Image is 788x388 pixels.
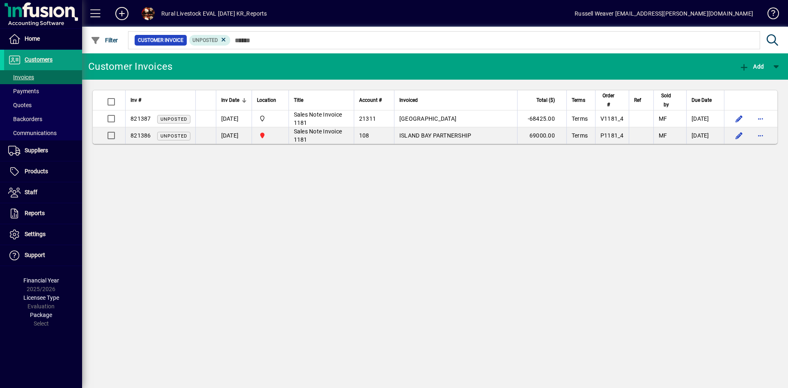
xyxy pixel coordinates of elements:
[572,96,585,105] span: Terms
[399,115,456,122] span: [GEOGRAPHIC_DATA]
[25,210,45,216] span: Reports
[572,132,588,139] span: Terms
[160,117,187,122] span: Unposted
[91,37,118,44] span: Filter
[8,74,34,80] span: Invoices
[761,2,778,28] a: Knowledge Base
[25,168,48,174] span: Products
[216,110,252,127] td: [DATE]
[634,96,648,105] div: Ref
[4,245,82,266] a: Support
[575,7,753,20] div: Russell Weaver [EMAIL_ADDRESS][PERSON_NAME][DOMAIN_NAME]
[131,115,151,122] span: 821387
[294,111,342,126] span: Sales Note Invoice 1181
[25,189,37,195] span: Staff
[88,60,172,73] div: Customer Invoices
[4,112,82,126] a: Backorders
[737,59,766,74] button: Add
[25,231,46,237] span: Settings
[25,147,48,154] span: Suppliers
[399,132,472,139] span: ISLAND BAY PARTNERSHIP
[294,96,303,105] span: Title
[692,96,719,105] div: Due Date
[131,96,141,105] span: Inv #
[25,252,45,258] span: Support
[4,203,82,224] a: Reports
[659,115,667,122] span: MF
[8,130,57,136] span: Communications
[135,6,161,21] button: Profile
[517,110,566,127] td: -68425.00
[522,96,562,105] div: Total ($)
[686,110,724,127] td: [DATE]
[216,127,252,144] td: [DATE]
[221,96,239,105] span: Inv Date
[399,96,418,105] span: Invoiced
[23,277,59,284] span: Financial Year
[8,88,39,94] span: Payments
[257,114,284,123] span: Aaron Leckie
[359,115,376,122] span: 21311
[192,37,218,43] span: Unposted
[4,224,82,245] a: Settings
[600,132,624,139] span: P1181_4
[4,84,82,98] a: Payments
[733,129,746,142] button: Edit
[131,132,151,139] span: 821386
[257,131,284,140] span: Unallocated
[359,96,382,105] span: Account #
[659,132,667,139] span: MF
[659,91,681,109] div: Sold by
[572,115,588,122] span: Terms
[23,294,59,301] span: Licensee Type
[4,70,82,84] a: Invoices
[359,96,389,105] div: Account #
[634,96,641,105] span: Ref
[294,128,342,143] span: Sales Note Invoice 1181
[131,96,190,105] div: Inv #
[294,96,349,105] div: Title
[8,102,32,108] span: Quotes
[733,112,746,125] button: Edit
[25,56,53,63] span: Customers
[739,63,764,70] span: Add
[30,312,52,318] span: Package
[399,96,512,105] div: Invoiced
[138,36,183,44] span: Customer Invoice
[600,91,624,109] div: Order #
[517,127,566,144] td: 69000.00
[25,35,40,42] span: Home
[257,96,276,105] span: Location
[600,91,616,109] span: Order #
[4,29,82,49] a: Home
[160,133,187,139] span: Unposted
[161,7,267,20] div: Rural Livestock EVAL [DATE] KR_Reports
[257,96,284,105] div: Location
[359,132,369,139] span: 108
[189,35,231,46] mat-chip: Customer Invoice Status: Unposted
[4,126,82,140] a: Communications
[692,96,712,105] span: Due Date
[4,182,82,203] a: Staff
[4,98,82,112] a: Quotes
[4,140,82,161] a: Suppliers
[109,6,135,21] button: Add
[754,129,767,142] button: More options
[4,161,82,182] a: Products
[221,96,247,105] div: Inv Date
[8,116,42,122] span: Backorders
[686,127,724,144] td: [DATE]
[659,91,674,109] span: Sold by
[89,33,120,48] button: Filter
[754,112,767,125] button: More options
[600,115,624,122] span: V1181_4
[536,96,555,105] span: Total ($)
